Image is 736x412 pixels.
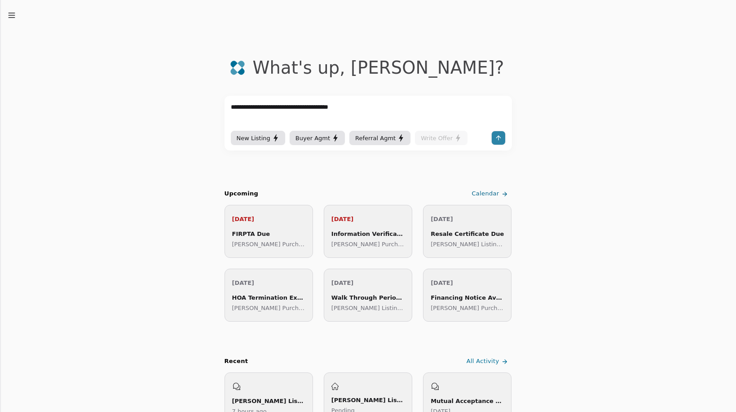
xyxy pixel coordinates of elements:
[295,133,330,143] span: Buyer Agmt
[232,229,305,239] div: FIRPTA Due
[331,239,405,249] p: [PERSON_NAME] Purchase ([GEOGRAPHIC_DATA])
[225,357,248,366] div: Recent
[331,303,405,313] p: [PERSON_NAME] Listing ([GEOGRAPHIC_DATA])
[230,60,245,75] img: logo
[465,354,512,369] a: All Activity
[331,278,405,288] p: [DATE]
[331,214,405,224] p: [DATE]
[232,396,305,406] div: [PERSON_NAME] Listing Deadlines Calendar Sync
[470,186,511,201] a: Calendar
[431,303,504,313] p: [PERSON_NAME] Purchase ([GEOGRAPHIC_DATA])
[225,205,313,258] a: [DATE]FIRPTA Due[PERSON_NAME] Purchase ([GEOGRAPHIC_DATA])
[232,239,305,249] p: [PERSON_NAME] Purchase ([GEOGRAPHIC_DATA])
[331,395,405,405] div: [PERSON_NAME] Listing ([GEOGRAPHIC_DATA])
[431,293,504,302] div: Financing Notice Available
[431,229,504,239] div: Resale Certificate Due
[324,269,412,322] a: [DATE]Walk Through Period Begins[PERSON_NAME] Listing ([GEOGRAPHIC_DATA])
[431,278,504,288] p: [DATE]
[423,269,511,322] a: [DATE]Financing Notice Available[PERSON_NAME] Purchase ([GEOGRAPHIC_DATA])
[431,396,504,406] div: Mutual Acceptance Form Preparation
[232,293,305,302] div: HOA Termination Expires
[331,229,405,239] div: Information Verification Ends
[467,357,499,366] span: All Activity
[232,303,305,313] p: [PERSON_NAME] Purchase ([GEOGRAPHIC_DATA])
[431,214,504,224] p: [DATE]
[232,214,305,224] p: [DATE]
[225,269,313,322] a: [DATE]HOA Termination Expires[PERSON_NAME] Purchase ([GEOGRAPHIC_DATA])
[324,205,412,258] a: [DATE]Information Verification Ends[PERSON_NAME] Purchase ([GEOGRAPHIC_DATA])
[472,189,499,199] span: Calendar
[232,278,305,288] p: [DATE]
[252,58,504,78] div: What's up , [PERSON_NAME] ?
[349,131,410,145] button: Referral Agmt
[355,133,396,143] span: Referral Agmt
[423,205,511,258] a: [DATE]Resale Certificate Due[PERSON_NAME] Listing ([GEOGRAPHIC_DATA])
[237,133,279,143] div: New Listing
[225,189,259,199] h2: Upcoming
[431,239,504,249] p: [PERSON_NAME] Listing ([GEOGRAPHIC_DATA])
[331,293,405,302] div: Walk Through Period Begins
[290,131,345,145] button: Buyer Agmt
[231,131,285,145] button: New Listing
